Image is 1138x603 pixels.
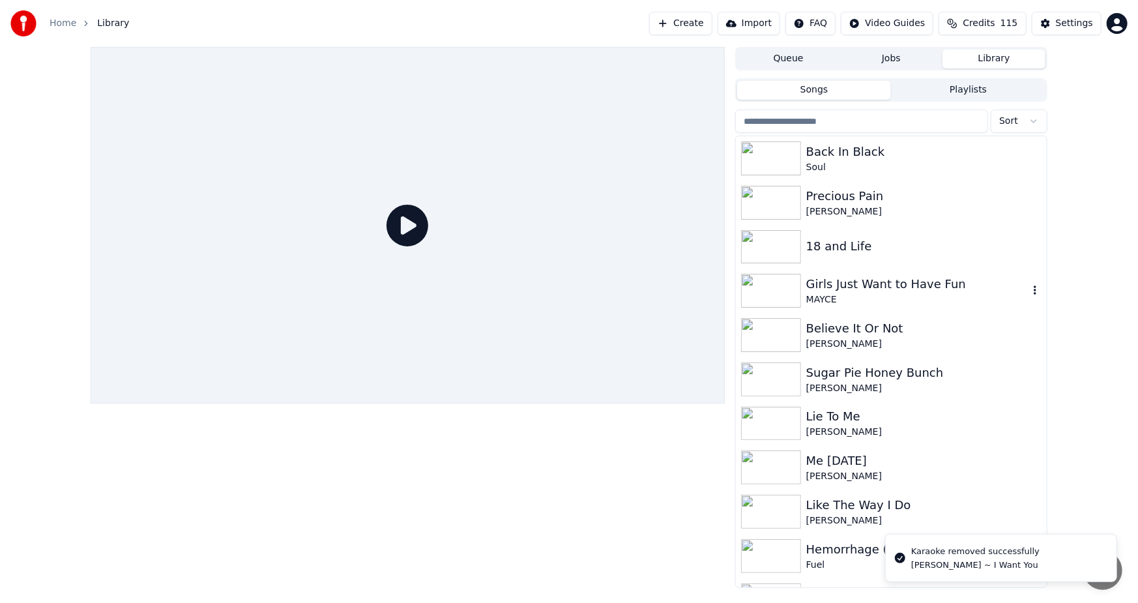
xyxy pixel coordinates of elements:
[939,12,1026,35] button: Credits115
[942,50,1045,68] button: Library
[806,496,1042,514] div: Like The Way I Do
[891,81,1045,100] button: Playlists
[806,187,1042,205] div: Precious Pain
[718,12,780,35] button: Import
[806,426,1042,439] div: [PERSON_NAME]
[806,407,1042,426] div: Lie To Me
[806,319,1042,338] div: Believe It Or Not
[737,81,892,100] button: Songs
[911,559,1040,571] div: [PERSON_NAME] ~ I Want You
[806,205,1042,218] div: [PERSON_NAME]
[1032,12,1102,35] button: Settings
[806,275,1029,293] div: Girls Just Want to Have Fun
[806,382,1042,395] div: [PERSON_NAME]
[999,115,1018,128] span: Sort
[806,143,1042,161] div: Back In Black
[649,12,712,35] button: Create
[10,10,36,37] img: youka
[806,540,1042,559] div: Hemorrhage (In My Hands)
[97,17,129,30] span: Library
[806,237,1042,256] div: 18 and Life
[50,17,129,30] nav: breadcrumb
[806,161,1042,174] div: Soul
[806,470,1042,483] div: [PERSON_NAME]
[841,12,933,35] button: Video Guides
[806,293,1029,306] div: MAYCE
[50,17,76,30] a: Home
[963,17,995,30] span: Credits
[806,452,1042,470] div: Me [DATE]
[806,584,1042,602] div: Turn the Page
[911,545,1040,558] div: Karaoke removed successfully
[806,559,1042,572] div: Fuel
[806,338,1042,351] div: [PERSON_NAME]
[840,50,943,68] button: Jobs
[806,514,1042,527] div: [PERSON_NAME]
[1000,17,1018,30] span: 115
[737,50,840,68] button: Queue
[1056,17,1093,30] div: Settings
[806,364,1042,382] div: Sugar Pie Honey Bunch
[785,12,836,35] button: FAQ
